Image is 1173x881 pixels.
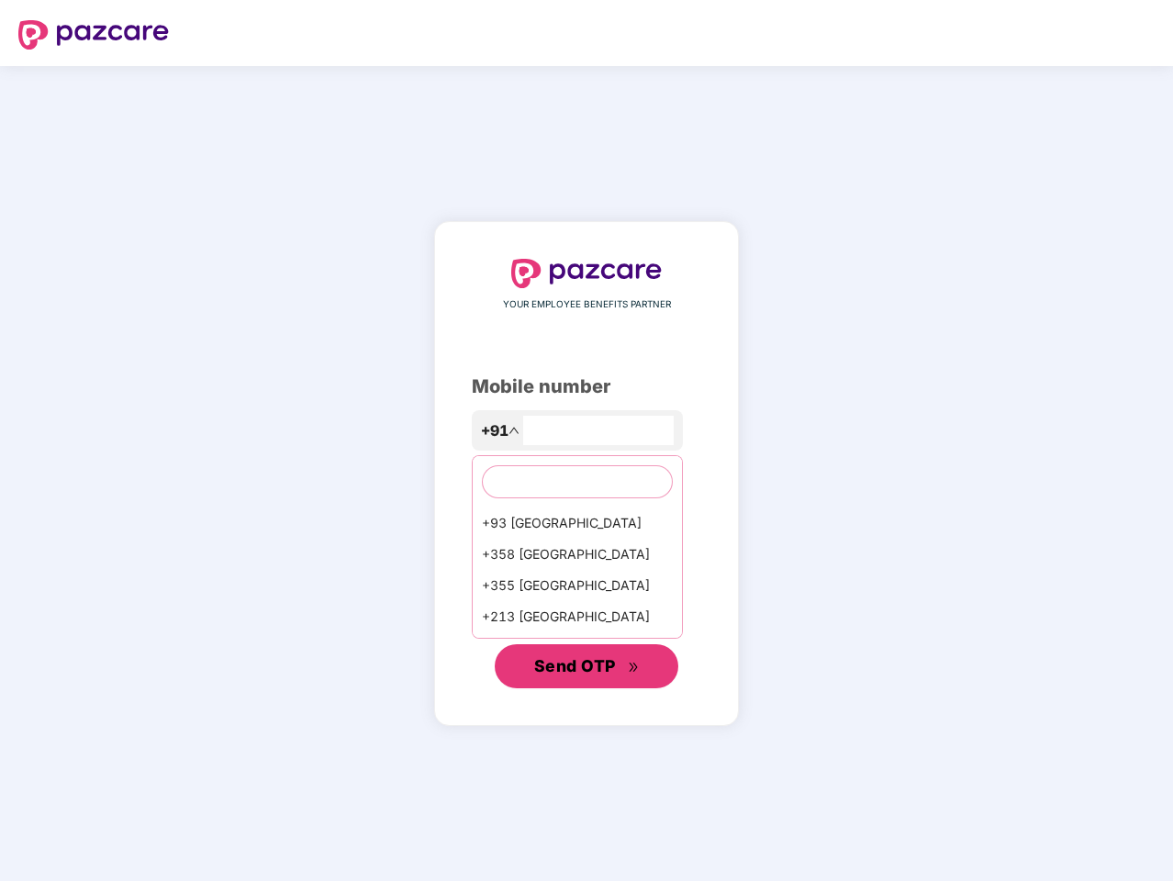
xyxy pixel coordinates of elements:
span: double-right [628,662,640,674]
span: YOUR EMPLOYEE BENEFITS PARTNER [503,297,671,312]
div: +93 [GEOGRAPHIC_DATA] [473,507,682,539]
div: +1684 AmericanSamoa [473,632,682,664]
div: +355 [GEOGRAPHIC_DATA] [473,570,682,601]
span: +91 [481,419,508,442]
img: logo [511,259,662,288]
div: +358 [GEOGRAPHIC_DATA] [473,539,682,570]
span: up [508,425,519,436]
div: +213 [GEOGRAPHIC_DATA] [473,601,682,632]
div: Mobile number [472,373,701,401]
button: Send OTPdouble-right [495,644,678,688]
span: Send OTP [534,656,616,675]
img: logo [18,20,169,50]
